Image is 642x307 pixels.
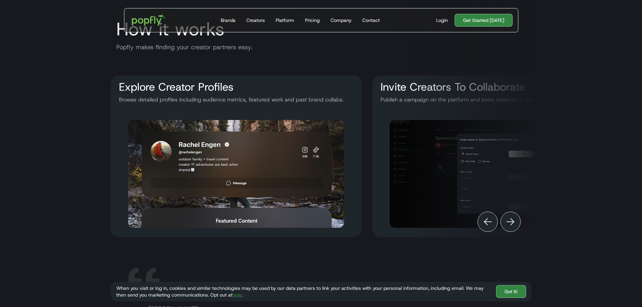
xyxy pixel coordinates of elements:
a: home [127,10,171,30]
a: Get Started [DATE] [455,14,513,27]
div: Platform [276,17,294,24]
a: Login [433,17,451,24]
h4: Invite Creators To Collaborate [378,81,528,93]
div: Next [500,212,521,232]
div: Contact [362,17,380,24]
div: Previous [478,212,498,232]
p: Browse detailed profiles including audience metrics, featured work and past brand collabs. [116,96,346,112]
a: Creators [244,8,268,32]
p: Popfly makes finding your creator partners easy. [111,43,537,51]
div: Brands [221,17,236,24]
a: Brands [218,8,238,32]
p: Publish a campaign on the platform and invite creators to apply [378,96,541,112]
a: Company [328,8,354,32]
h4: Explore Creator Profiles [116,81,236,93]
div: Pricing [305,17,320,24]
div: Login [436,17,448,24]
a: Platform [273,8,297,32]
div: Company [331,17,351,24]
a: Got It! [496,285,526,298]
a: here [233,292,242,298]
div: Creators [246,17,265,24]
a: Contact [360,8,383,32]
div: When you visit or log in, cookies and similar technologies may be used by our data partners to li... [116,285,491,298]
a: Pricing [302,8,323,32]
